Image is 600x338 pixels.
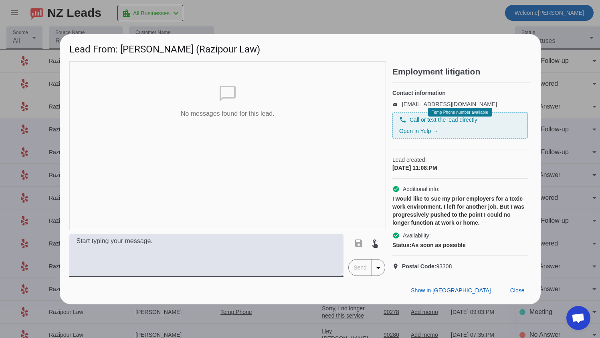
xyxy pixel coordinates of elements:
[218,84,237,103] mat-icon: chat_bubble_outline
[399,116,406,123] mat-icon: phone
[510,287,525,294] span: Close
[402,101,497,107] a: [EMAIL_ADDRESS][DOMAIN_NAME]
[504,284,531,298] button: Close
[392,263,402,270] mat-icon: location_on
[402,263,436,270] strong: Postal Code:
[392,195,528,227] div: I would like to sue my prior employers for a toxic work environment. I left for another job. But ...
[392,68,531,76] h2: Employment litigation
[410,116,477,124] span: Call or text the lead directly
[399,128,438,134] a: Open in Yelp →
[392,242,411,248] strong: Status:
[392,164,528,172] div: [DATE] 11:08:PM
[370,238,380,248] mat-icon: touch_app
[60,34,541,61] h1: Lead From: [PERSON_NAME] (Razipour Law)
[392,102,402,106] mat-icon: email
[403,231,431,239] span: Availability:
[402,262,452,270] span: 93308
[392,241,528,249] div: As soon as possible
[566,306,590,330] div: Open chat
[404,284,497,298] button: Show in [GEOGRAPHIC_DATA]
[392,156,528,164] span: Lead created:
[374,263,383,273] mat-icon: arrow_drop_down
[411,287,491,294] span: Show in [GEOGRAPHIC_DATA]
[181,110,275,118] p: No messages found for this lead.
[432,110,488,115] span: Temp Phone number available
[392,185,400,193] mat-icon: check_circle
[403,185,440,193] span: Additional info:
[392,232,400,239] mat-icon: check_circle
[392,89,528,97] h4: Contact information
